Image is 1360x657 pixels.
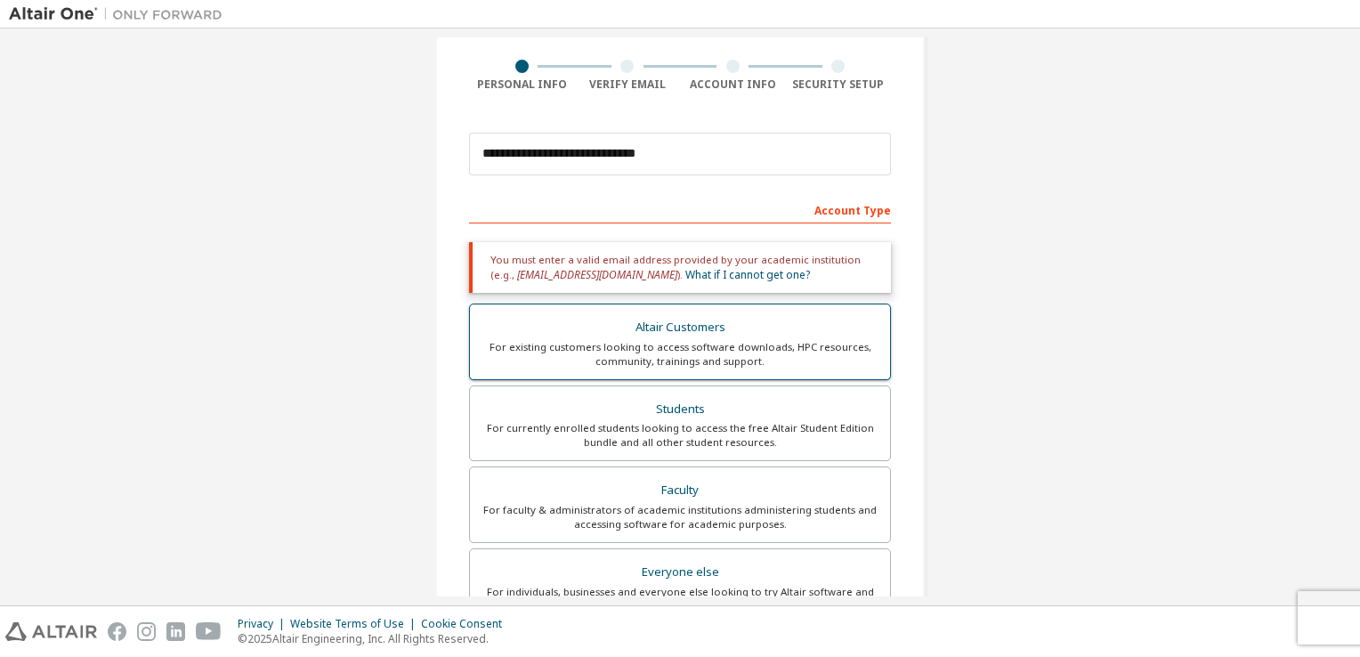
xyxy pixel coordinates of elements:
div: Everyone else [481,560,879,585]
img: Altair One [9,5,231,23]
div: Faculty [481,478,879,503]
span: [EMAIL_ADDRESS][DOMAIN_NAME] [517,267,677,282]
div: Security Setup [786,77,892,92]
div: For individuals, businesses and everyone else looking to try Altair software and explore our prod... [481,585,879,613]
div: For faculty & administrators of academic institutions administering students and accessing softwa... [481,503,879,531]
div: For existing customers looking to access software downloads, HPC resources, community, trainings ... [481,340,879,369]
img: youtube.svg [196,622,222,641]
div: Website Terms of Use [290,617,421,631]
div: For currently enrolled students looking to access the free Altair Student Edition bundle and all ... [481,421,879,450]
div: You must enter a valid email address provided by your academic institution (e.g., ). [469,242,891,293]
img: facebook.svg [108,622,126,641]
img: linkedin.svg [166,622,185,641]
div: Account Info [680,77,786,92]
p: © 2025 Altair Engineering, Inc. All Rights Reserved. [238,631,513,646]
img: instagram.svg [137,622,156,641]
div: Cookie Consent [421,617,513,631]
img: altair_logo.svg [5,622,97,641]
div: Privacy [238,617,290,631]
div: Account Type [469,195,891,223]
div: Students [481,397,879,422]
div: Verify Email [575,77,681,92]
div: Personal Info [469,77,575,92]
a: What if I cannot get one? [685,267,810,282]
div: Altair Customers [481,315,879,340]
